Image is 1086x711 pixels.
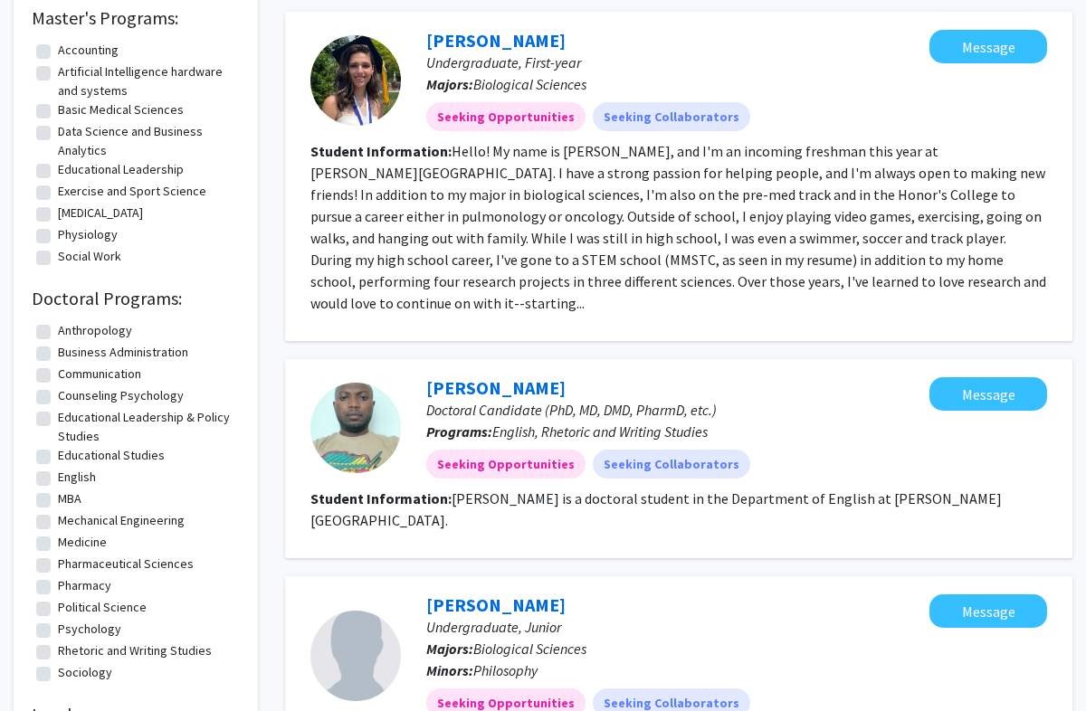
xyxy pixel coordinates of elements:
[310,489,1002,529] fg-read-more: [PERSON_NAME] is a doctoral student in the Department of English at [PERSON_NAME][GEOGRAPHIC_DATA].
[14,630,77,697] iframe: Chat
[58,468,96,487] label: English
[58,204,143,223] label: [MEDICAL_DATA]
[310,489,452,507] b: Student Information:
[426,450,586,479] mat-chip: Seeking Opportunities
[426,401,717,419] span: Doctoral Candidate (PhD, MD, DMD, PharmD, etc.)
[473,640,586,658] span: Biological Sciences
[58,62,235,100] label: Artificial Intelligence hardware and systems
[929,30,1047,63] button: Message Roselle Nasser
[593,450,750,479] mat-chip: Seeking Collaborators
[58,663,112,682] label: Sociology
[58,533,107,552] label: Medicine
[58,122,235,160] label: Data Science and Business Analytics
[58,386,184,405] label: Counseling Psychology
[58,641,212,660] label: Rhetoric and Writing Studies
[58,489,81,508] label: MBA
[426,422,492,441] b: Programs:
[32,288,240,309] h2: Doctoral Programs:
[426,29,566,52] a: [PERSON_NAME]
[426,618,561,636] span: Undergraduate, Junior
[473,75,586,93] span: Biological Sciences
[426,640,473,658] b: Majors:
[492,422,708,441] span: English, Rhetoric and Writing Studies
[593,102,750,131] mat-chip: Seeking Collaborators
[58,343,188,362] label: Business Administration
[426,593,566,616] a: [PERSON_NAME]
[426,102,586,131] mat-chip: Seeking Opportunities
[426,376,566,399] a: [PERSON_NAME]
[929,594,1047,628] button: Message Ali Iqbal
[58,576,111,595] label: Pharmacy
[58,247,121,266] label: Social Work
[58,555,194,574] label: Pharmaceutical Sciences
[58,598,147,617] label: Political Science
[310,142,452,160] b: Student Information:
[58,408,235,446] label: Educational Leadership & Policy Studies
[58,620,121,639] label: Psychology
[58,160,184,179] label: Educational Leadership
[58,100,184,119] label: Basic Medical Sciences
[58,365,141,384] label: Communication
[58,41,119,60] label: Accounting
[426,53,581,71] span: Undergraduate, First-year
[426,75,473,93] b: Majors:
[58,225,118,244] label: Physiology
[58,511,185,530] label: Mechanical Engineering
[426,661,473,679] b: Minors:
[310,142,1046,312] fg-read-more: Hello! My name is [PERSON_NAME], and I'm an incoming freshman this year at [PERSON_NAME][GEOGRAPH...
[58,446,165,465] label: Educational Studies
[473,661,538,679] span: Philosophy
[32,7,240,29] h2: Master's Programs:
[58,321,132,340] label: Anthropology
[58,182,206,201] label: Exercise and Sport Science
[929,377,1047,411] button: Message Abeeb Hammed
